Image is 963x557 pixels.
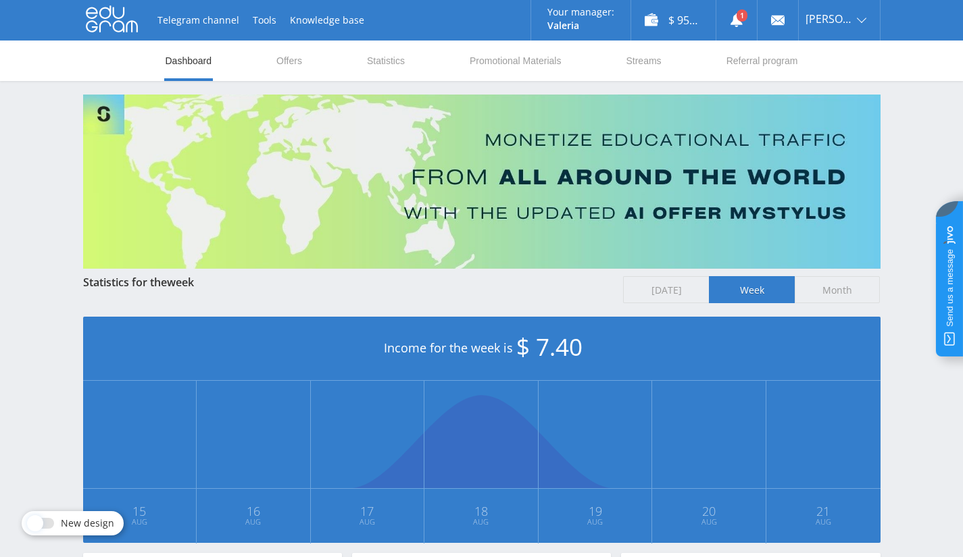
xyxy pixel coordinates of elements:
a: Offers [275,41,303,81]
p: Valeria [547,20,614,31]
span: [DATE] [623,276,709,303]
span: Month [795,276,881,303]
a: Dashboard [164,41,214,81]
div: Statistics for the [83,276,610,288]
span: week [167,275,194,290]
span: 18 [425,506,537,516]
div: Income for the week is [83,317,881,381]
span: 16 [197,506,310,516]
span: Aug [312,516,424,527]
span: Aug [425,516,537,527]
span: 17 [312,506,424,516]
span: 21 [767,506,880,516]
span: 19 [539,506,651,516]
a: Referral program [725,41,799,81]
span: Aug [197,516,310,527]
span: Week [709,276,795,303]
span: Aug [539,516,651,527]
p: Your manager: [547,7,614,18]
span: Aug [653,516,765,527]
span: 15 [84,506,196,516]
a: Promotional Materials [468,41,562,81]
a: Statistics [366,41,406,81]
span: [PERSON_NAME] [806,14,853,24]
img: Banner [83,95,881,269]
span: $ 7.40 [516,331,583,363]
span: Aug [767,516,880,527]
span: Aug [84,516,196,527]
span: 20 [653,506,765,516]
a: Streams [624,41,662,81]
span: New design [61,518,114,529]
